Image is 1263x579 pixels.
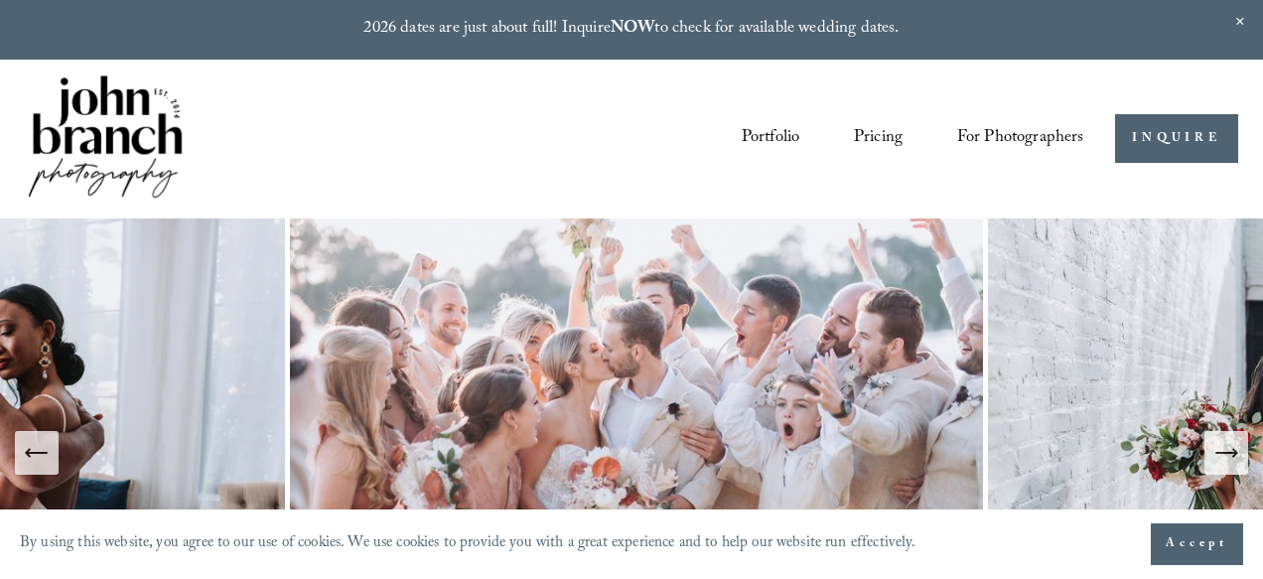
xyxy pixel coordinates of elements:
button: Previous Slide [15,431,59,475]
p: By using this website, you agree to our use of cookies. We use cookies to provide you with a grea... [20,529,916,559]
a: Portfolio [742,121,800,157]
span: Accept [1166,534,1228,554]
button: Next Slide [1204,431,1248,475]
a: INQUIRE [1115,114,1237,163]
a: folder dropdown [957,121,1084,157]
a: Pricing [854,121,903,157]
button: Accept [1151,523,1243,565]
img: John Branch IV Photography [25,72,186,206]
span: For Photographers [957,122,1084,155]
